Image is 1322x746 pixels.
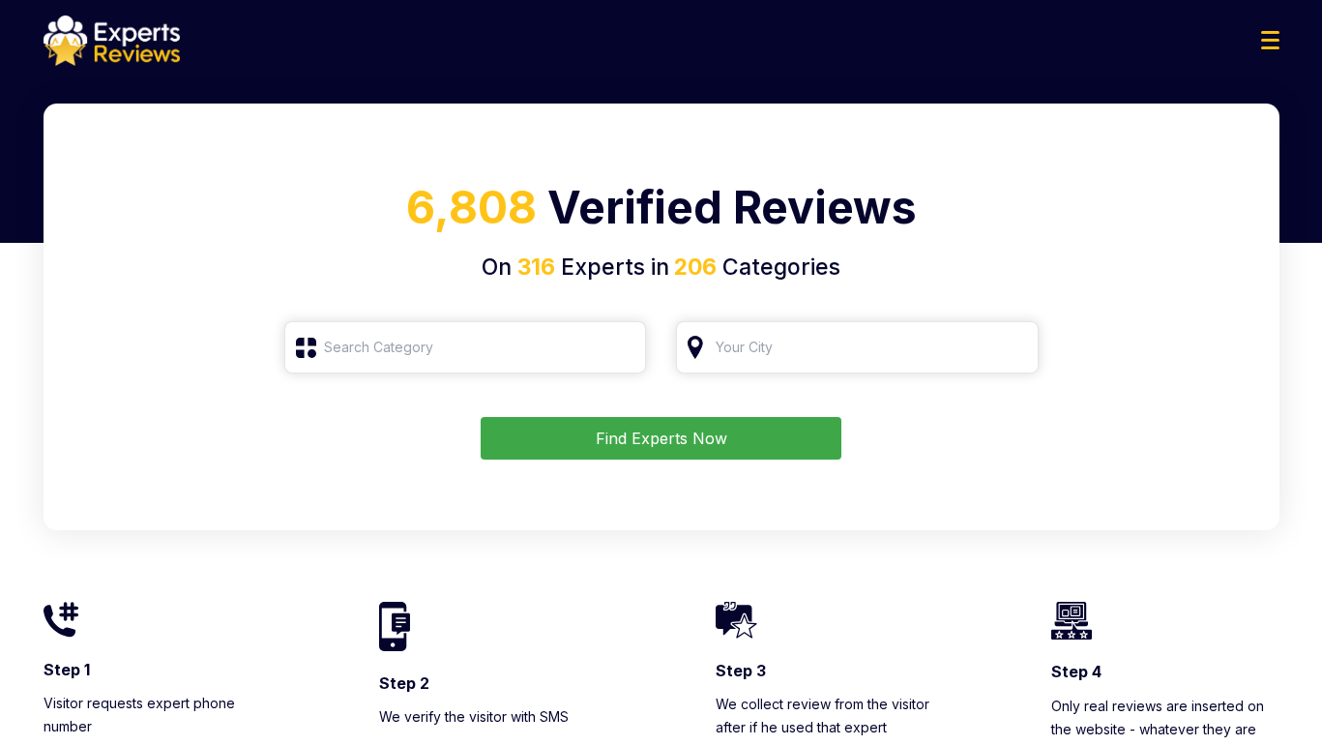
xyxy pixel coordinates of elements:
h1: Verified Reviews [67,174,1256,251]
span: 206 [669,254,717,281]
img: Menu Icon [1261,31,1279,49]
img: homeIcon2 [379,602,410,650]
h4: On Experts in Categories [67,251,1256,284]
span: 316 [517,254,555,281]
img: logo [44,15,180,66]
input: Search Category [284,321,647,373]
h3: Step 1 [44,659,272,680]
input: Your City [676,321,1039,373]
h3: Step 4 [1051,661,1279,682]
img: homeIcon3 [716,602,757,639]
p: We collect review from the visitor after if he used that expert [716,693,944,739]
h3: Step 3 [716,660,944,681]
button: Find Experts Now [481,417,841,460]
span: 6,808 [406,180,537,234]
img: homeIcon1 [44,602,78,638]
h3: Step 2 [379,672,607,694]
p: Visitor requests expert phone number [44,692,272,738]
img: homeIcon4 [1051,602,1092,640]
p: We verify the visitor with SMS [379,705,607,729]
